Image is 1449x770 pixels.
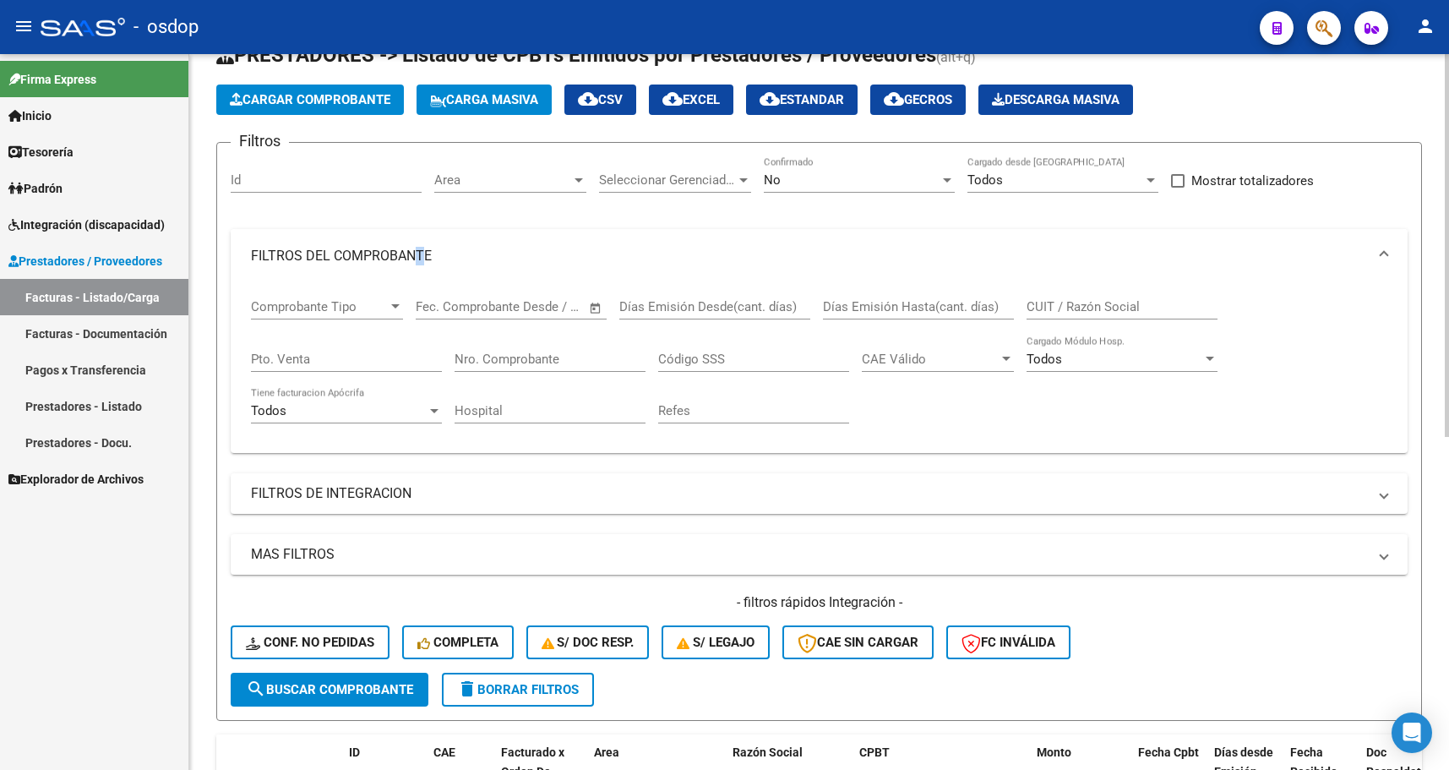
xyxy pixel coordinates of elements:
button: Conf. no pedidas [231,625,389,659]
span: Razón Social [733,745,803,759]
span: Seleccionar Gerenciador [599,172,736,188]
span: Area [594,745,619,759]
mat-icon: search [246,679,266,699]
span: Padrón [8,179,63,198]
span: Todos [967,172,1003,188]
input: Fecha fin [499,299,581,314]
span: CAE SIN CARGAR [798,635,918,650]
span: Fecha Cpbt [1138,745,1199,759]
span: Carga Masiva [430,92,538,107]
mat-expansion-panel-header: FILTROS DE INTEGRACION [231,473,1408,514]
button: S/ legajo [662,625,770,659]
span: - osdop [133,8,199,46]
div: Open Intercom Messenger [1392,713,1432,753]
span: Mostrar totalizadores [1191,171,1314,191]
span: Cargar Comprobante [230,92,390,107]
div: FILTROS DEL COMPROBANTE [231,283,1408,453]
button: Completa [402,625,514,659]
span: Todos [1027,352,1062,367]
span: CAE [433,745,455,759]
button: Gecros [870,85,966,115]
mat-panel-title: FILTROS DE INTEGRACION [251,484,1367,503]
span: No [764,172,781,188]
mat-panel-title: MAS FILTROS [251,545,1367,564]
span: ID [349,745,360,759]
span: Comprobante Tipo [251,299,388,314]
input: Fecha inicio [416,299,484,314]
span: Area [434,172,571,188]
span: Firma Express [8,70,96,89]
span: CAE Válido [862,352,999,367]
span: Descarga Masiva [992,92,1119,107]
span: Borrar Filtros [457,682,579,697]
mat-icon: cloud_download [662,89,683,109]
span: Gecros [884,92,952,107]
button: Open calendar [586,298,606,318]
span: PRESTADORES -> Listado de CPBTs Emitidos por Prestadores / Proveedores [216,43,936,67]
button: Cargar Comprobante [216,85,404,115]
mat-icon: person [1415,16,1435,36]
mat-icon: delete [457,679,477,699]
span: Buscar Comprobante [246,682,413,697]
app-download-masive: Descarga masiva de comprobantes (adjuntos) [978,85,1133,115]
span: Prestadores / Proveedores [8,252,162,270]
button: Buscar Comprobante [231,673,428,707]
button: Borrar Filtros [442,673,594,707]
h4: - filtros rápidos Integración - [231,593,1408,612]
span: Tesorería [8,143,74,161]
span: Integración (discapacidad) [8,216,165,234]
mat-panel-title: FILTROS DEL COMPROBANTE [251,247,1367,265]
mat-icon: menu [14,16,34,36]
span: S/ legajo [677,635,754,650]
button: S/ Doc Resp. [526,625,650,659]
button: Carga Masiva [417,85,552,115]
span: Conf. no pedidas [246,635,374,650]
button: FC Inválida [946,625,1070,659]
button: Descarga Masiva [978,85,1133,115]
mat-expansion-panel-header: FILTROS DEL COMPROBANTE [231,229,1408,283]
span: EXCEL [662,92,720,107]
button: CSV [564,85,636,115]
span: (alt+q) [936,49,976,65]
span: Monto [1037,745,1071,759]
span: CPBT [859,745,890,759]
mat-expansion-panel-header: MAS FILTROS [231,534,1408,575]
span: S/ Doc Resp. [542,635,635,650]
mat-icon: cloud_download [578,89,598,109]
button: Estandar [746,85,858,115]
span: Estandar [760,92,844,107]
mat-icon: cloud_download [884,89,904,109]
h3: Filtros [231,129,289,153]
span: Explorador de Archivos [8,470,144,489]
span: CSV [578,92,623,107]
button: EXCEL [649,85,733,115]
span: Completa [417,635,498,650]
span: FC Inválida [961,635,1055,650]
button: CAE SIN CARGAR [782,625,934,659]
mat-icon: cloud_download [760,89,780,109]
span: Todos [251,403,286,418]
span: Inicio [8,106,52,125]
